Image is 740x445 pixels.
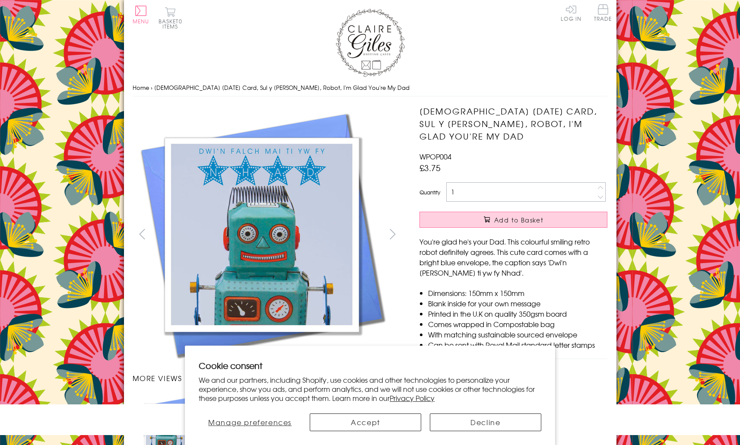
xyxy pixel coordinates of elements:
[310,413,421,431] button: Accept
[199,375,541,402] p: We and our partners, including Shopify, use cookies and other technologies to personalize your ex...
[133,83,149,92] a: Home
[199,359,541,372] h2: Cookie consent
[133,17,149,25] span: Menu
[383,224,402,244] button: next
[428,288,607,298] li: Dimensions: 150mm x 150mm
[428,298,607,308] li: Blank inside for your own message
[133,373,403,383] h3: More views
[430,413,541,431] button: Decline
[494,216,543,224] span: Add to Basket
[390,393,435,403] a: Privacy Policy
[419,188,440,196] label: Quantity
[419,151,451,162] span: WPOP004
[561,4,581,21] a: Log In
[199,413,301,431] button: Manage preferences
[428,329,607,340] li: With matching sustainable sourced envelope
[133,105,392,364] img: Welsh Father's Day Card, Sul y Tadau Hapus, Robot, I'm Glad You're My Dad
[336,9,405,77] img: Claire Giles Greetings Cards
[208,417,292,427] span: Manage preferences
[419,105,607,142] h1: [DEMOGRAPHIC_DATA] [DATE] Card, Sul y [PERSON_NAME], Robot, I'm Glad You're My Dad
[419,162,441,174] span: £3.75
[159,7,182,29] button: Basket0 items
[162,17,182,30] span: 0 items
[428,319,607,329] li: Comes wrapped in Compostable bag
[133,224,152,244] button: prev
[133,79,608,97] nav: breadcrumbs
[419,212,607,228] button: Add to Basket
[594,4,612,23] a: Trade
[428,308,607,319] li: Printed in the U.K on quality 350gsm board
[151,83,152,92] span: ›
[594,4,612,21] span: Trade
[428,340,607,350] li: Can be sent with Royal Mail standard letter stamps
[133,6,149,24] button: Menu
[154,83,410,92] span: [DEMOGRAPHIC_DATA] [DATE] Card, Sul y [PERSON_NAME], Robot, I'm Glad You're My Dad
[419,236,607,278] p: You're glad he's your Dad. This colourful smiling retro robot definitely agrees. This cute card c...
